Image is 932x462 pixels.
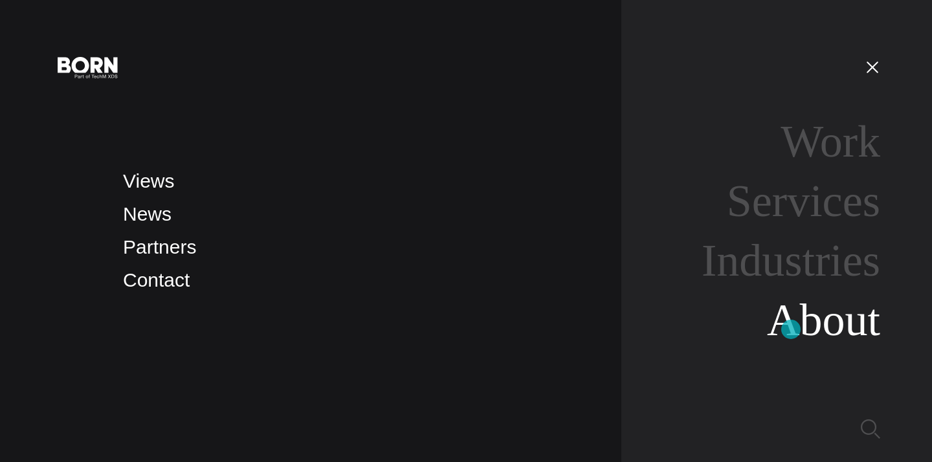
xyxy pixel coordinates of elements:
a: Partners [123,236,196,258]
button: Open [857,53,888,80]
a: Services [727,176,880,226]
a: About [767,295,880,345]
a: Industries [702,236,880,285]
a: News [123,203,172,225]
a: Contact [123,269,190,291]
img: Search [861,419,880,439]
a: Views [123,170,174,192]
a: Work [781,116,880,166]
